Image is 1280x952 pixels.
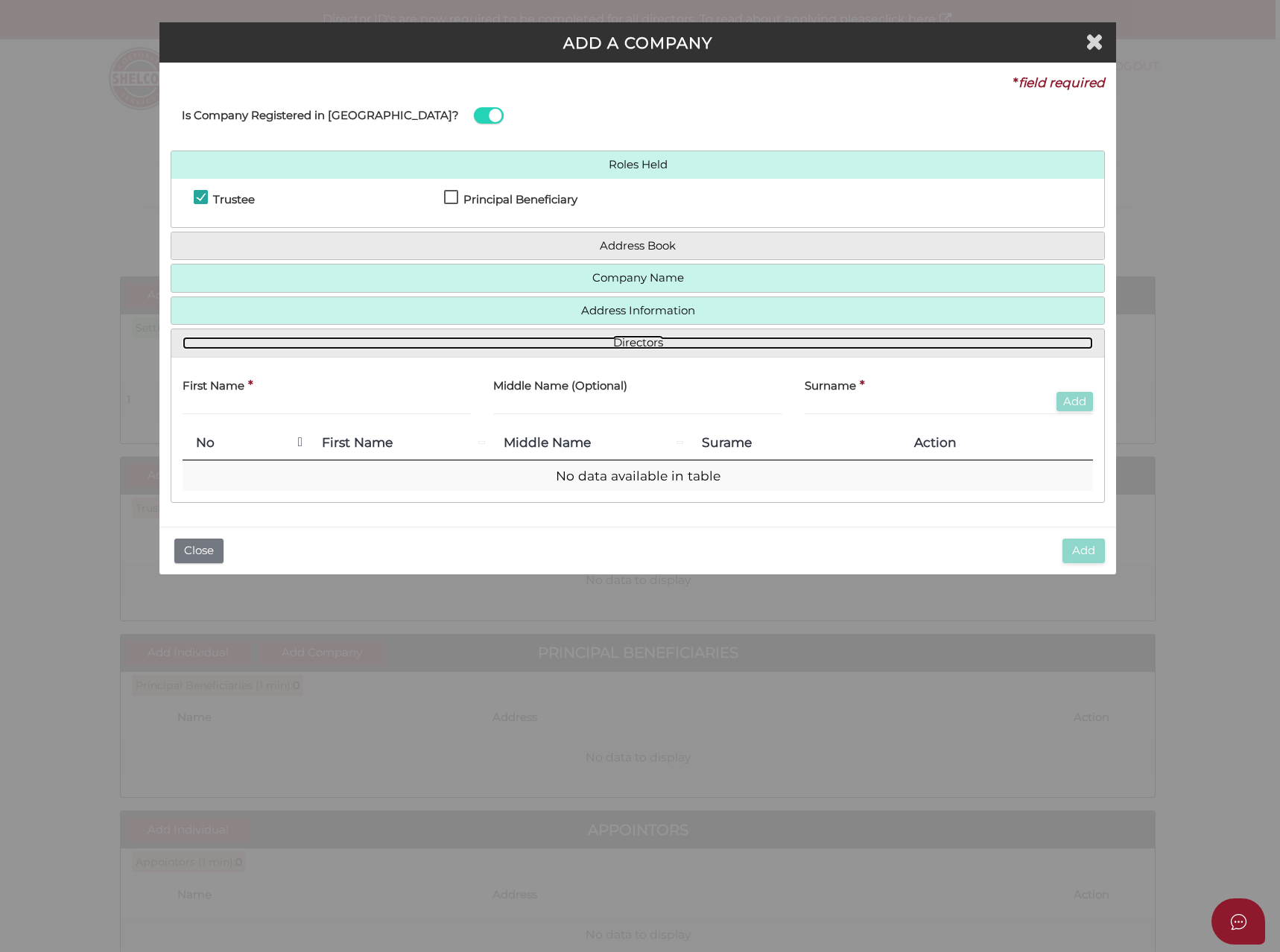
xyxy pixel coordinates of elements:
[901,426,1093,460] th: Action
[688,426,901,460] th: Surame
[183,305,1093,317] a: Address Information
[183,337,1093,349] a: Directors
[174,539,224,563] button: Close
[493,380,627,393] h4: Middle Name (Optional)
[1211,898,1265,945] button: Open asap
[183,460,1093,492] td: No data available in table
[183,426,308,460] th: No: activate to sort column descending
[183,240,1093,253] a: Address Book
[308,426,490,460] th: First Name: activate to sort column ascending
[1062,539,1105,563] button: Add
[183,380,244,393] h4: First Name
[183,272,1093,285] a: Company Name
[1056,392,1093,412] button: Add
[805,380,856,393] h4: Surname
[490,426,688,460] th: Middle Name: activate to sort column ascending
